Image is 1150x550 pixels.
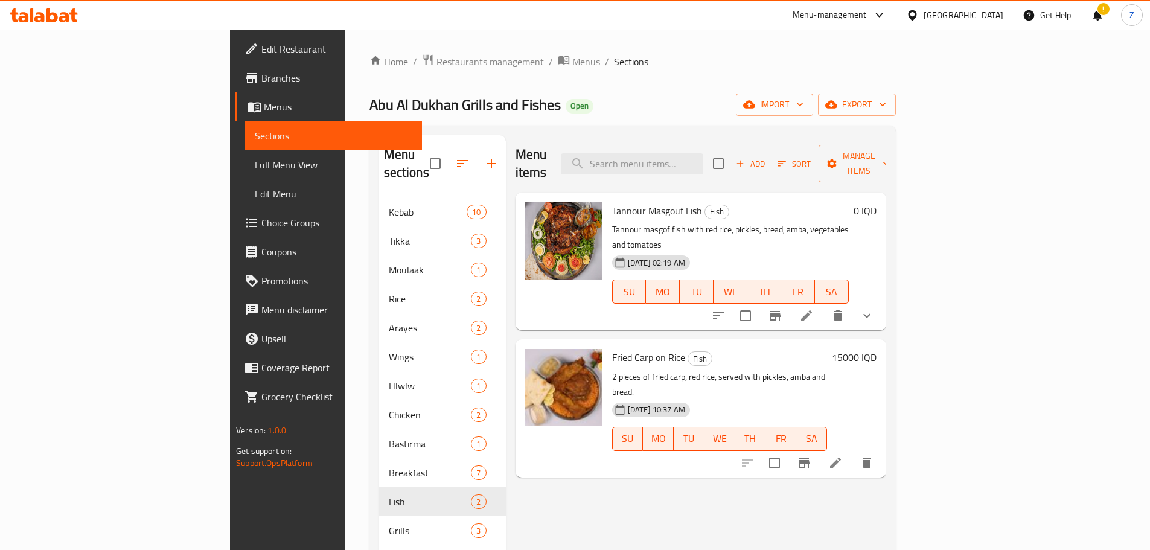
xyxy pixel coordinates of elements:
[828,456,843,470] a: Edit menu item
[679,430,700,447] span: TU
[612,222,849,252] p: Tannour masgof fish with red rice, pickles, bread, amba, vegetables and tomatoes
[379,342,506,371] div: Wings1
[389,205,467,219] span: Kebab
[778,157,811,171] span: Sort
[379,313,506,342] div: Arayes2
[828,149,890,179] span: Manage items
[471,351,485,363] span: 1
[235,63,422,92] a: Branches
[235,208,422,237] a: Choice Groups
[379,516,506,545] div: Grills3
[261,302,412,317] span: Menu disclaimer
[423,151,448,176] span: Select all sections
[255,158,412,172] span: Full Menu View
[786,283,810,301] span: FR
[379,429,506,458] div: Bastirma1
[389,494,471,509] span: Fish
[612,280,647,304] button: SU
[389,408,471,422] div: Chicken
[761,301,790,330] button: Branch-specific-item
[379,226,506,255] div: Tikka3
[612,202,702,220] span: Tannour Masgouf Fish
[389,379,471,393] span: Hlwlw
[261,245,412,259] span: Coupons
[740,430,761,447] span: TH
[781,280,815,304] button: FR
[389,523,471,538] div: Grills
[236,443,292,459] span: Get support on:
[734,157,767,171] span: Add
[612,369,827,400] p: 2 pieces of fried carp, red rice, served with pickles, amba and bread.
[235,92,422,121] a: Menus
[820,283,844,301] span: SA
[471,322,485,334] span: 2
[379,400,506,429] div: Chicken2
[793,8,867,22] div: Menu-management
[235,266,422,295] a: Promotions
[516,145,547,182] h2: Menu items
[746,97,803,112] span: import
[422,54,544,69] a: Restaurants management
[389,436,471,451] span: Bastirma
[255,129,412,143] span: Sections
[815,280,849,304] button: SA
[566,99,593,114] div: Open
[471,263,486,277] div: items
[572,54,600,69] span: Menus
[612,427,644,451] button: SU
[389,263,471,277] span: Moulaak
[235,324,422,353] a: Upsell
[236,423,266,438] span: Version:
[525,349,602,426] img: Fried Carp on Rice
[255,187,412,201] span: Edit Menu
[558,54,600,69] a: Menus
[235,34,422,63] a: Edit Restaurant
[267,423,286,438] span: 1.0.0
[828,97,886,112] span: export
[471,409,485,421] span: 2
[389,234,471,248] div: Tikka
[235,382,422,411] a: Grocery Checklist
[245,121,422,150] a: Sections
[605,54,609,69] li: /
[379,197,506,226] div: Kebab10
[389,321,471,335] span: Arayes
[860,309,874,323] svg: Show Choices
[236,455,313,471] a: Support.OpsPlatform
[731,155,770,173] button: Add
[704,427,735,451] button: WE
[765,427,796,451] button: FR
[471,465,486,480] div: items
[448,149,477,178] span: Sort sections
[680,280,714,304] button: TU
[852,449,881,478] button: delete
[718,283,743,301] span: WE
[819,145,899,182] button: Manage items
[369,54,896,69] nav: breadcrumb
[261,273,412,288] span: Promotions
[651,283,675,301] span: MO
[852,301,881,330] button: show more
[261,71,412,85] span: Branches
[731,155,770,173] span: Add item
[704,301,733,330] button: sort-choices
[261,389,412,404] span: Grocery Checklist
[235,295,422,324] a: Menu disclaimer
[801,430,822,447] span: SA
[549,54,553,69] li: /
[854,202,877,219] h6: 0 IQD
[261,360,412,375] span: Coverage Report
[264,100,412,114] span: Menus
[261,331,412,346] span: Upsell
[714,280,747,304] button: WE
[389,465,471,480] span: Breakfast
[775,155,814,173] button: Sort
[467,206,485,218] span: 10
[245,150,422,179] a: Full Menu View
[818,94,896,116] button: export
[770,155,819,173] span: Sort items
[235,353,422,382] a: Coverage Report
